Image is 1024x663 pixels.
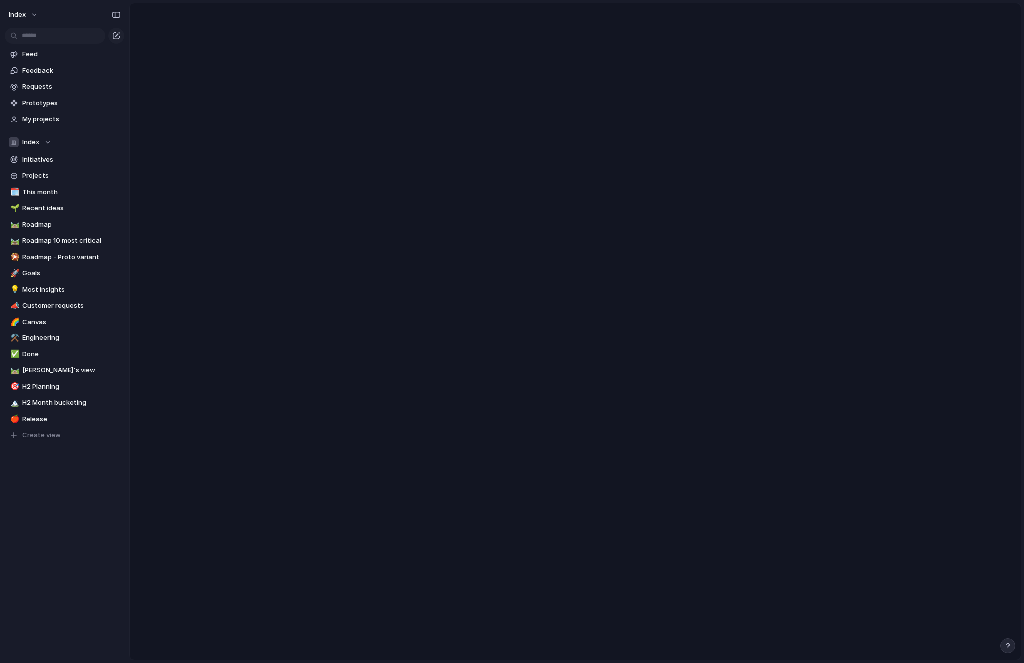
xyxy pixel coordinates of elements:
[5,395,124,410] a: 🏔️H2 Month bucketing
[22,98,121,108] span: Prototypes
[5,282,124,297] a: 💡Most insights
[10,397,17,409] div: 🏔️
[10,203,17,214] div: 🌱
[10,268,17,279] div: 🚀
[22,430,61,440] span: Create view
[22,268,121,278] span: Goals
[5,201,124,216] a: 🌱Recent ideas
[10,365,17,376] div: 🛤️
[5,412,124,427] a: 🍎Release
[5,363,124,378] a: 🛤️[PERSON_NAME]'s view
[10,348,17,360] div: ✅
[22,114,121,124] span: My projects
[9,187,19,197] button: 🗓️
[5,168,124,183] a: Projects
[5,266,124,281] a: 🚀Goals
[5,331,124,345] a: ⚒️Engineering
[10,235,17,247] div: 🛤️
[22,49,121,59] span: Feed
[9,398,19,408] button: 🏔️
[22,414,121,424] span: Release
[22,155,121,165] span: Initiatives
[22,398,121,408] span: H2 Month bucketing
[10,316,17,328] div: 🌈
[5,47,124,62] a: Feed
[5,185,124,200] a: 🗓️This month
[5,379,124,394] a: 🎯H2 Planning
[5,250,124,265] a: 🎇Roadmap - Proto variant
[9,220,19,230] button: 🛤️
[9,349,19,359] button: ✅
[9,365,19,375] button: 🛤️
[22,187,121,197] span: This month
[10,300,17,312] div: 📣
[9,10,26,20] span: Index
[22,382,121,392] span: H2 Planning
[22,82,121,92] span: Requests
[10,251,17,263] div: 🎇
[22,171,121,181] span: Projects
[5,96,124,111] a: Prototypes
[10,219,17,230] div: 🛤️
[5,135,124,150] button: Index
[22,203,121,213] span: Recent ideas
[5,112,124,127] a: My projects
[22,236,121,246] span: Roadmap 10 most critical
[9,301,19,311] button: 📣
[5,152,124,167] a: Initiatives
[10,381,17,392] div: 🎯
[22,66,121,76] span: Feedback
[5,298,124,313] a: 📣Customer requests
[5,217,124,232] a: 🛤️Roadmap
[9,252,19,262] button: 🎇
[9,333,19,343] button: ⚒️
[10,413,17,425] div: 🍎
[5,347,124,362] a: ✅Done
[22,137,39,147] span: Index
[9,317,19,327] button: 🌈
[4,7,43,23] button: Index
[22,252,121,262] span: Roadmap - Proto variant
[9,236,19,246] button: 🛤️
[5,233,124,248] a: 🛤️Roadmap 10 most critical
[22,220,121,230] span: Roadmap
[22,285,121,295] span: Most insights
[10,186,17,198] div: 🗓️
[10,332,17,344] div: ⚒️
[5,63,124,78] a: Feedback
[9,268,19,278] button: 🚀
[22,301,121,311] span: Customer requests
[22,317,121,327] span: Canvas
[5,315,124,330] a: 🌈Canvas
[22,365,121,375] span: [PERSON_NAME]'s view
[22,349,121,359] span: Done
[9,382,19,392] button: 🎯
[22,333,121,343] span: Engineering
[5,428,124,443] button: Create view
[10,284,17,295] div: 💡
[9,414,19,424] button: 🍎
[9,203,19,213] button: 🌱
[5,79,124,94] a: Requests
[9,285,19,295] button: 💡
